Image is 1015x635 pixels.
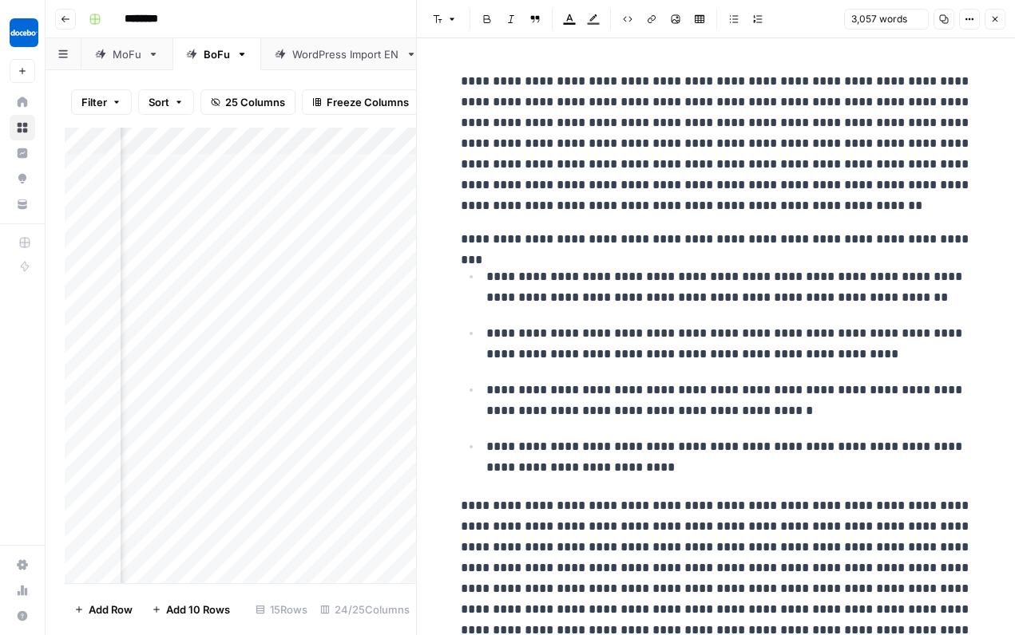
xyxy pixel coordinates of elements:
span: Add 10 Rows [166,601,230,617]
a: WordPress Import EN [261,38,430,70]
a: Home [10,89,35,115]
button: Add 10 Rows [142,597,240,622]
a: Your Data [10,191,35,217]
a: Usage [10,578,35,603]
button: 3,057 words [844,9,929,30]
button: Filter [71,89,132,115]
span: Filter [81,94,107,110]
div: WordPress Import EN [292,46,399,62]
button: Freeze Columns [302,89,419,115]
a: Browse [10,115,35,140]
button: 25 Columns [200,89,295,115]
a: BoFu [172,38,261,70]
button: Add Row [65,597,142,622]
span: 25 Columns [225,94,285,110]
span: 3,057 words [851,12,907,26]
span: Sort [149,94,169,110]
button: Help + Support [10,603,35,629]
a: MoFu [81,38,172,70]
div: BoFu [204,46,230,62]
button: Workspace: Docebo [10,13,35,53]
a: Settings [10,552,35,578]
div: 15 Rows [249,597,314,622]
div: 24/25 Columns [314,597,416,622]
img: Docebo Logo [10,18,38,47]
span: Freeze Columns [327,94,409,110]
a: Insights [10,140,35,166]
button: Sort [138,89,194,115]
div: MoFu [113,46,141,62]
span: Add Row [89,601,133,617]
a: Opportunities [10,166,35,191]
